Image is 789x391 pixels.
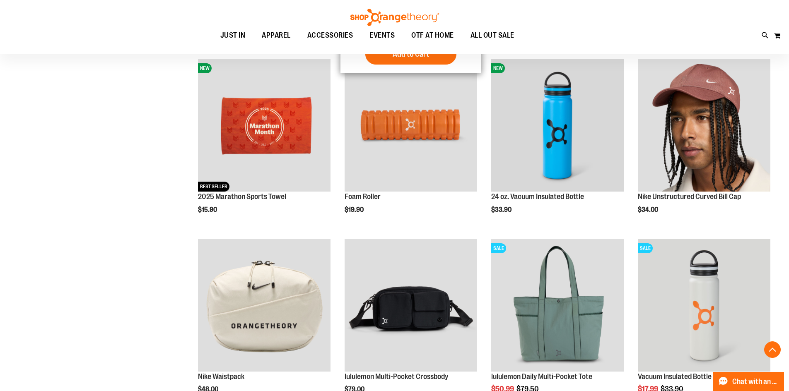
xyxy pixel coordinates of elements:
[491,243,506,253] span: SALE
[365,44,456,65] button: Add to Cart
[198,239,331,373] a: Nike Waistpack
[491,192,584,201] a: 24 oz. Vacuum Insulated Bottle
[307,26,353,45] span: ACCESSORIES
[713,372,784,391] button: Chat with an Expert
[198,63,212,73] span: NEW
[638,243,653,253] span: SALE
[764,341,781,358] button: Back To Top
[471,26,514,45] span: ALL OUT SALE
[638,192,741,201] a: Nike Unstructured Curved Bill Cap
[198,372,244,381] a: Nike Waistpack
[345,59,477,192] img: Foam Roller
[634,55,775,235] div: product
[198,59,331,193] a: 2025 Marathon Sports TowelNEWBEST SELLER
[491,59,624,192] img: 24 oz. Vacuum Insulated Bottle
[345,239,477,373] a: lululemon Multi-Pocket Crossbody
[638,206,659,213] span: $34.00
[345,206,365,213] span: $19.90
[349,9,440,26] img: Shop Orangetheory
[393,50,429,59] span: Add to Cart
[345,192,381,201] a: Foam Roller
[732,378,779,386] span: Chat with an Expert
[262,26,291,45] span: APPAREL
[638,372,730,381] a: Vacuum Insulated Bottle 24 oz
[220,26,246,45] span: JUST IN
[198,59,331,192] img: 2025 Marathon Sports Towel
[345,372,448,381] a: lululemon Multi-Pocket Crossbody
[487,55,628,235] div: product
[491,63,505,73] span: NEW
[198,206,218,213] span: $15.90
[345,59,477,193] a: Foam RollerNEW
[194,55,335,235] div: product
[198,182,229,192] span: BEST SELLER
[638,59,770,193] a: Nike Unstructured Curved Bill Cap
[491,239,624,372] img: lululemon Daily Multi-Pocket Tote
[198,239,331,372] img: Nike Waistpack
[638,239,770,373] a: Vacuum Insulated Bottle 24 ozSALE
[491,239,624,373] a: lululemon Daily Multi-Pocket ToteSALE
[340,55,481,235] div: product
[491,372,592,381] a: lululemon Daily Multi-Pocket Tote
[638,239,770,372] img: Vacuum Insulated Bottle 24 oz
[411,26,454,45] span: OTF AT HOME
[638,59,770,192] img: Nike Unstructured Curved Bill Cap
[491,59,624,193] a: 24 oz. Vacuum Insulated BottleNEW
[369,26,395,45] span: EVENTS
[198,192,286,201] a: 2025 Marathon Sports Towel
[491,206,513,213] span: $33.90
[345,239,477,372] img: lululemon Multi-Pocket Crossbody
